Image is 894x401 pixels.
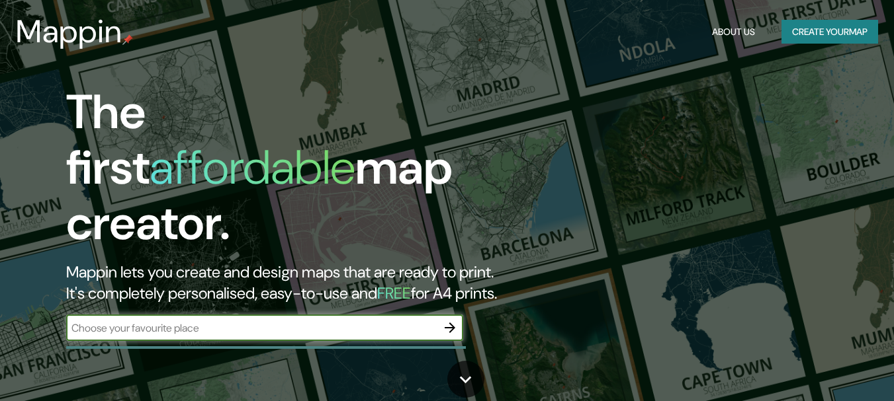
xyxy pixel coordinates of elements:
input: Choose your favourite place [66,320,437,336]
h3: Mappin [16,13,122,50]
h5: FREE [377,283,411,303]
h1: The first map creator. [66,85,514,262]
h2: Mappin lets you create and design maps that are ready to print. It's completely personalised, eas... [66,262,514,304]
h1: affordable [150,137,355,198]
img: mappin-pin [122,34,133,45]
button: Create yourmap [782,20,878,44]
button: About Us [707,20,760,44]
